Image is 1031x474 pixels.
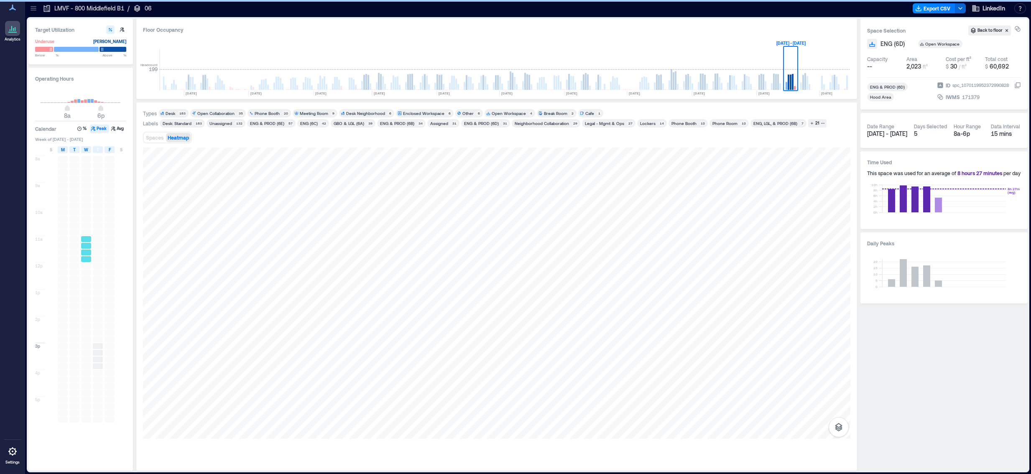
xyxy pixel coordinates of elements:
div: ENG & PROD (6D) [464,120,499,126]
tspan: 15 [873,266,878,270]
span: ID [946,81,950,89]
div: 9 [331,111,336,116]
span: 8a [35,156,40,162]
span: IWMS [946,93,960,101]
div: [PERSON_NAME] [93,37,126,46]
div: 15 mins [991,130,1021,138]
span: ft² [923,64,928,69]
span: 60,692 [990,63,1009,70]
div: Total cost [985,56,1008,62]
button: Avg [110,125,126,133]
div: 14 [658,121,665,126]
div: ENG (6C) [300,120,318,126]
div: 4 [528,111,533,116]
span: 5p [35,397,40,403]
h3: Space Selection [867,26,968,35]
span: T [97,146,99,153]
div: 10 [699,121,706,126]
div: ENG, LGL, & PROD (6B) [753,120,797,126]
div: 163 [178,111,187,116]
h3: Target Utilization [35,25,126,34]
div: Desk: Standard [163,120,191,126]
div: Capacity [867,56,888,62]
span: ENG (6D) [880,40,905,48]
span: S [120,146,122,153]
div: Days Selected [914,123,947,130]
div: 6 [388,111,393,116]
text: [DATE] [439,91,450,95]
div: Cost per ft² [946,56,971,62]
div: GBO & LGL (6A) [334,120,364,126]
div: Data Interval [991,123,1020,130]
tspan: 8h [873,188,878,192]
span: 10a [35,209,43,215]
text: [DATE] [629,91,640,95]
div: Hour Range [954,123,981,130]
button: 21 [808,119,827,127]
div: Desk [166,110,175,116]
text: [DATE] [694,91,705,95]
div: Types [143,110,157,117]
text: [DATE] [821,91,832,95]
button: Export CSV [913,3,955,13]
span: 6p [97,112,105,119]
button: Back to floor [968,25,1011,36]
text: [DATE] [374,91,385,95]
div: Open Workspace [492,110,526,116]
span: 30 [950,63,957,70]
p: / [128,4,130,13]
h3: Operating Hours [35,74,126,83]
span: 9a [35,183,40,189]
div: Desk Neighborhood [346,110,385,116]
p: Settings [5,460,20,465]
p: 06 [145,4,152,13]
span: 2p [35,316,40,322]
div: 1 [597,111,602,116]
div: Meeting Room [300,110,328,116]
div: ENG & PROD (6B) [380,120,414,126]
span: Spaces [146,135,163,140]
div: 31 [501,121,508,126]
div: Assigned [430,120,448,126]
div: 31 [451,121,458,126]
div: Other [462,110,474,116]
text: [DATE] [566,91,577,95]
div: Labels [143,120,158,127]
tspan: 20 [873,260,878,264]
tspan: 6h [873,194,878,198]
div: 5 [914,130,947,138]
div: ENG & PROD (6D) [869,84,906,90]
div: Floor Occupancy [143,25,850,34]
div: Underuse [35,37,54,46]
p: LMVF - 800 Middlefield B1 [54,4,124,13]
div: 7 [800,121,805,126]
span: Above % [102,53,126,58]
span: 12p [35,263,43,269]
div: 29 [572,121,579,126]
div: 171379 [961,93,980,101]
span: 2,023 [906,63,921,70]
div: Lockers [640,120,656,126]
text: [DATE] [250,91,262,95]
div: 132 [235,121,244,126]
div: 39 [367,121,374,126]
div: Enclosed Workspace [403,110,444,116]
span: 8 hours 27 minutes [957,170,1002,176]
div: Phone Room [712,120,738,126]
div: 35 [237,111,244,116]
div: Cafe [585,110,594,116]
text: [DATE] [501,91,513,95]
span: 4p [35,370,40,376]
tspan: 5 [875,278,878,283]
tspan: 4h [873,199,878,203]
span: F [109,146,111,153]
div: Hood Area [869,94,892,100]
button: Spaces [144,133,165,142]
tspan: 0h [873,210,878,214]
span: / ft² [959,64,967,69]
button: LinkedIn [969,2,1008,15]
div: 27 [627,121,634,126]
span: LinkedIn [983,4,1005,13]
span: Week of [DATE] - [DATE] [35,136,126,142]
h3: Calendar [35,125,56,133]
